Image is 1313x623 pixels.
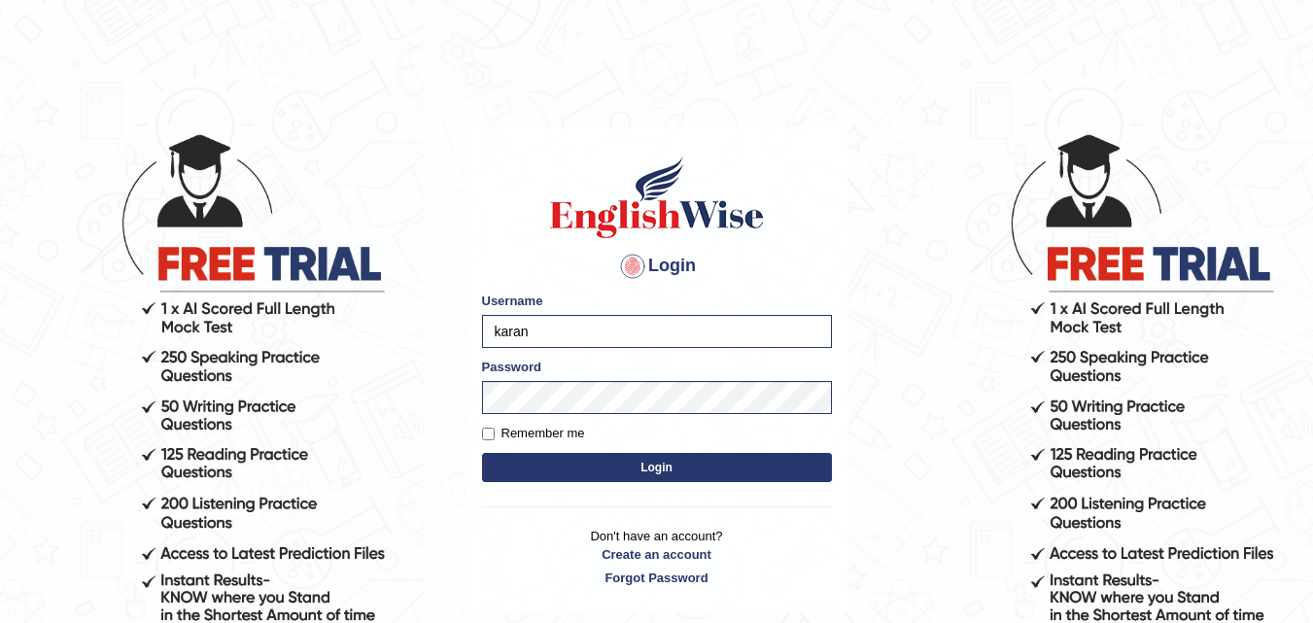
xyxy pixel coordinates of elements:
[482,251,832,282] h4: Login
[482,358,541,376] label: Password
[482,428,495,440] input: Remember me
[482,292,543,310] label: Username
[482,424,585,443] label: Remember me
[546,154,768,241] img: Logo of English Wise sign in for intelligent practice with AI
[482,453,832,482] button: Login
[482,569,832,587] a: Forgot Password
[482,527,832,587] p: Don't have an account?
[482,545,832,564] a: Create an account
